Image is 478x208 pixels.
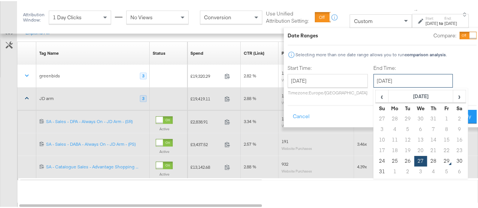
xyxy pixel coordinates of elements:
td: 7 [427,123,440,134]
a: SA - Sales - DPA - Always On - JD Arm - (SR) [46,117,147,124]
td: 25 [388,155,401,165]
a: Shows the current state of your Ad Campaign. [153,49,166,55]
td: 13 [414,134,427,144]
td: 6 [453,165,466,176]
th: Mo [388,102,401,112]
td: 23 [453,144,466,155]
div: CTR (Link) [244,49,265,55]
div: JD arm [39,94,54,100]
span: 2.88 % [244,163,256,168]
span: £19,419.11 [190,95,221,100]
sub: Website Purchases [282,168,312,172]
td: 20 [414,144,427,155]
td: 4 [427,165,440,176]
span: £2,838.91 [190,118,221,123]
label: End Time: [373,63,456,71]
label: Use Unified Attribution Setting: [266,9,312,23]
td: 3 [376,123,388,134]
td: 30 [414,112,427,123]
div: greenbids [39,72,60,78]
th: [DATE] [388,89,453,102]
td: 11 [388,134,401,144]
button: Cancel [288,109,315,122]
span: No Views [130,13,153,20]
label: Active [156,125,173,130]
sub: Website Purchases [282,145,312,149]
label: Compare: [433,31,456,38]
a: The number of clicks received on a link in your ad divided by the number of impressions. [244,49,265,55]
td: 31 [427,112,440,123]
a: SA - Catalogue Sales - Advantage Shopping Campaign – JD Arm [46,163,147,169]
label: Active [156,148,173,153]
span: 1,302 [282,92,291,97]
th: Sa [453,102,466,112]
span: 191 [282,137,288,143]
span: 4.39x [357,163,367,168]
p: Timezone: Europe/[GEOGRAPHIC_DATA] [288,89,368,94]
a: The total amount spent to date. [190,49,203,55]
td: 12 [401,134,414,144]
a: The number of times a purchase was made tracked by your Custom Audience pixel on your website aft... [282,49,338,55]
td: 1 [388,165,401,176]
th: Su [376,102,388,112]
span: 3.46x [357,140,367,146]
div: Attribution Window: [23,11,45,22]
td: 29 [440,155,453,165]
span: 932 [282,160,288,166]
td: 22 [440,144,453,155]
td: 1 [440,112,453,123]
sub: Website Purchases [282,99,312,104]
td: 3 [414,165,427,176]
td: 2 [401,165,414,176]
span: ↑ [413,8,420,11]
td: 18 [388,144,401,155]
td: 16 [453,134,466,144]
span: £19,320.29 [190,72,221,78]
span: 179 [282,115,288,120]
td: 5 [401,123,414,134]
span: 3.34 % [244,117,256,123]
span: 2.88 % [244,94,256,100]
div: Date Ranges [288,31,318,38]
span: £13,142.68 [190,163,221,169]
td: 30 [453,155,466,165]
td: 8 [440,123,453,134]
div: 3 [140,71,147,78]
td: 2 [453,112,466,123]
span: › [453,89,465,101]
span: Custom [354,17,372,23]
td: 6 [414,123,427,134]
td: 19 [401,144,414,155]
div: [DATE] [444,19,457,25]
div: Purchases (Website Events) [282,49,338,55]
td: 28 [427,155,440,165]
th: Tu [401,102,414,112]
span: ‹ [376,89,388,101]
td: 27 [414,155,427,165]
label: Active [156,171,173,176]
td: 9 [453,123,466,134]
th: Fr [440,102,453,112]
th: We [414,102,427,112]
td: 26 [401,155,414,165]
td: 29 [401,112,414,123]
strong: to [438,19,444,25]
span: 1 Day Clicks [53,13,82,20]
td: 15 [440,134,453,144]
span: 1,301 [282,69,291,75]
td: 28 [388,112,401,123]
td: 10 [376,134,388,144]
sub: Website Purchases [282,122,312,127]
div: Selecting more than one date range allows you to run . [295,51,447,56]
a: SA - Sales - DABA - Always On - JD Arm - (PS) [46,140,147,146]
div: 3 [140,94,147,101]
td: 27 [376,112,388,123]
td: 4 [388,123,401,134]
td: 14 [427,134,440,144]
th: Th [427,102,440,112]
label: Start Time: [288,63,368,71]
label: End: [444,15,457,20]
span: 2.57 % [244,140,256,146]
td: 21 [427,144,440,155]
span: 2.82 % [244,72,256,77]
